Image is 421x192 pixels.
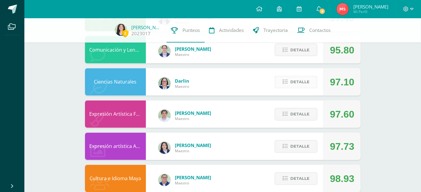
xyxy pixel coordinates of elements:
[158,110,171,122] img: 8e3dba6cfc057293c5db5c78f6d0205d.png
[310,27,331,33] span: Contactos
[175,175,211,181] span: [PERSON_NAME]
[175,52,211,57] span: Maestro
[275,140,317,153] button: Detalle
[175,142,211,149] span: [PERSON_NAME]
[290,141,310,152] span: Detalle
[122,29,129,37] span: 2
[85,101,146,128] div: Expresión Artística FORMACIÓN MUSICAL
[275,108,317,121] button: Detalle
[290,77,310,88] span: Detalle
[293,18,335,43] a: Contactos
[290,173,310,184] span: Detalle
[175,149,211,154] span: Maestro
[330,36,354,64] div: 95.80
[330,101,354,128] div: 97.60
[85,133,146,160] div: Expresión artística ARTES PLÁSTICAS
[275,173,317,185] button: Detalle
[115,24,127,36] img: 6e225fc003bfcfe63679bea112e55f59.png
[290,44,310,56] span: Detalle
[353,4,388,10] span: [PERSON_NAME]
[175,46,211,52] span: [PERSON_NAME]
[175,84,189,89] span: Maestro
[132,30,151,37] a: 2023017
[264,27,288,33] span: Trayectoria
[330,133,354,160] div: 97.73
[353,9,388,14] span: Mi Perfil
[337,3,349,15] img: fb703a472bdb86d4ae91402b7cff009e.png
[85,68,146,96] div: Ciencias Naturales
[158,77,171,90] img: 571966f00f586896050bf2f129d9ef0a.png
[175,116,211,122] span: Maestro
[319,8,326,15] span: 8
[219,27,244,33] span: Actividades
[330,69,354,96] div: 97.10
[175,78,189,84] span: Darlin
[158,45,171,57] img: bdeda482c249daf2390eb3a441c038f2.png
[167,18,205,43] a: Punteos
[158,174,171,186] img: c1c1b07ef08c5b34f56a5eb7b3c08b85.png
[290,109,310,120] span: Detalle
[85,36,146,63] div: Comunicación y Lenguaje Inglés
[175,181,211,186] span: Maestro
[275,76,317,88] button: Detalle
[205,18,249,43] a: Actividades
[175,110,211,116] span: [PERSON_NAME]
[275,44,317,56] button: Detalle
[183,27,200,33] span: Punteos
[249,18,293,43] a: Trayectoria
[132,24,162,30] a: [PERSON_NAME]
[158,142,171,154] img: 4a4aaf78db504b0aa81c9e1154a6f8e5.png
